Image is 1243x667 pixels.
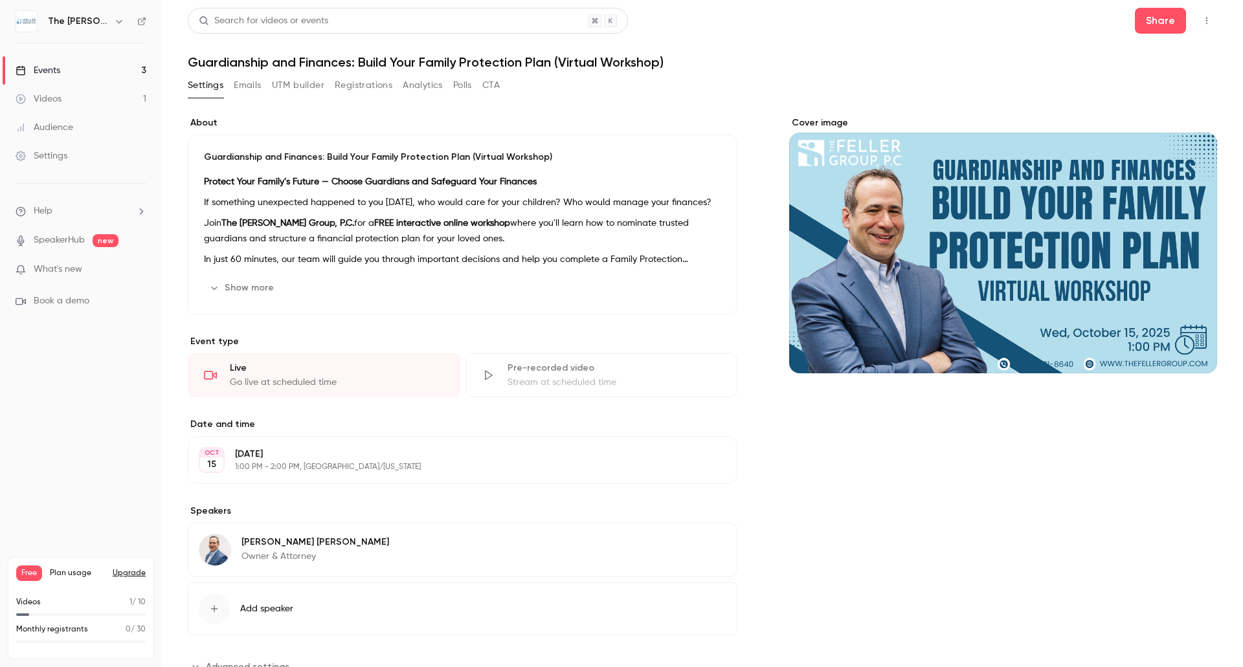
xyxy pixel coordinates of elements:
p: [PERSON_NAME] [PERSON_NAME] [241,536,389,549]
div: Audience [16,121,73,134]
span: Add speaker [240,602,293,615]
div: LiveGo live at scheduled time [188,353,460,397]
button: Show more [204,278,282,298]
span: Free [16,565,42,581]
button: Analytics [403,75,443,96]
a: SpeakerHub [34,234,85,247]
p: If something unexpected happened to you [DATE], who would care for your children? Who would manag... [204,195,721,210]
div: Settings [16,149,67,162]
button: Upgrade [113,568,146,578]
div: Live [230,362,444,375]
span: Book a demo [34,294,89,308]
li: help-dropdown-opener [16,204,146,218]
label: Speakers [188,505,737,518]
label: About [188,116,737,129]
p: Videos [16,596,41,608]
button: Emails [234,75,261,96]
label: Cover image [789,116,1217,129]
button: Share [1135,8,1186,34]
h6: The [PERSON_NAME] Group, P.C. [48,15,109,28]
span: 1 [129,598,132,606]
p: / 30 [126,624,146,635]
strong: FREE interactive online workshop [374,219,510,228]
div: Stream at scheduled time [508,376,722,389]
p: [DATE] [235,448,669,461]
strong: Protect Your Family’s Future — Choose Guardians and Safeguard Your Finances [204,177,537,186]
button: CTA [482,75,500,96]
strong: The [PERSON_NAME] Group, P.C. [221,219,354,228]
button: Add speaker [188,582,737,635]
span: Plan usage [50,568,105,578]
div: Search for videos or events [199,14,328,28]
span: Help [34,204,52,218]
p: 1:00 PM - 2:00 PM, [GEOGRAPHIC_DATA]/[US_STATE] [235,462,669,472]
div: Pre-recorded video [508,362,722,375]
div: Pre-recorded videoStream at scheduled time [465,353,738,397]
div: Videos [16,93,62,105]
button: Registrations [335,75,392,96]
p: Guardianship and Finances: Build Your Family Protection Plan (Virtual Workshop) [204,151,721,164]
section: Cover image [789,116,1217,373]
button: Settings [188,75,223,96]
label: Date and time [188,418,737,431]
h1: Guardianship and Finances: Build Your Family Protection Plan (Virtual Workshop) [188,54,1217,70]
span: 0 [126,626,131,633]
div: OCT [200,448,223,457]
button: UTM builder [272,75,324,96]
p: Join for a where you'll learn how to nominate trusted guardians and structure a financial protect... [204,215,721,246]
div: Go live at scheduled time [230,376,444,389]
img: The Feller Group, P.C. [16,11,37,32]
img: Alan Feller [199,534,230,565]
p: Owner & Attorney [241,550,389,563]
p: In just 60 minutes, our team will guide you through important decisions and help you complete a F... [204,252,721,267]
p: 15 [207,458,216,471]
span: What's new [34,263,82,276]
span: new [93,234,118,247]
button: Polls [453,75,472,96]
p: / 10 [129,596,146,608]
p: Monthly registrants [16,624,88,635]
div: Events [16,64,60,77]
p: Event type [188,335,737,348]
div: Alan Feller[PERSON_NAME] [PERSON_NAME]Owner & Attorney [188,523,737,577]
